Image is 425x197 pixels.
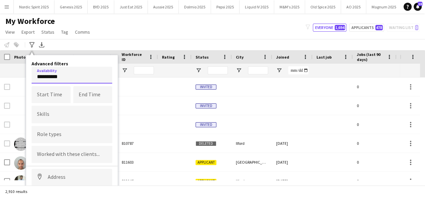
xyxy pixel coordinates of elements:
div: Ilford [232,134,272,153]
input: Type to search clients... [37,152,107,158]
span: Invited [196,122,216,127]
span: My Workforce [5,16,55,26]
button: Old Spice 2025 [305,0,341,13]
div: 0 [353,153,396,171]
span: Applicant [196,160,216,165]
input: Status Filter Input [208,66,228,74]
div: [GEOGRAPHIC_DATA] [232,153,272,171]
span: Invited [196,103,216,108]
button: Dolmio 2025 [179,0,211,13]
h4: Advanced filters [32,61,112,67]
span: Deleted [196,141,216,146]
input: Type to search skills... [37,111,107,118]
button: Pepsi 2025 [211,0,240,13]
span: Comms [75,29,90,35]
button: Open Filter Menu [236,67,242,73]
input: Workforce ID Filter Input [134,66,154,74]
div: 0 [353,134,396,153]
img: “Stevie”- Marie Ansell [14,137,28,151]
button: Liquid IV 2025 [240,0,274,13]
button: Everyone1,694 [313,24,346,32]
span: Invited [196,85,216,90]
img: Aagam Mehta [14,175,28,189]
button: M&M's 2025 [274,0,305,13]
div: Ilford [232,172,272,190]
span: First Name [48,55,68,60]
span: Last job [316,55,332,60]
a: Tag [58,28,71,36]
span: 14 [418,2,422,6]
app-action-btn: Advanced filters [28,41,36,49]
span: Tag [61,29,68,35]
span: Status [196,55,209,60]
span: Joined [276,55,289,60]
input: Row Selection is disabled for this row (unchecked) [4,103,10,109]
span: Rating [162,55,175,60]
span: 1,694 [335,25,345,30]
button: Genesis 2025 [54,0,88,13]
div: 0 [353,96,396,115]
input: Row Selection is disabled for this row (unchecked) [4,84,10,90]
a: Comms [72,28,93,36]
button: Aussie 2025 [148,0,179,13]
input: Row Selection is disabled for this row (unchecked) [4,122,10,128]
input: Row Selection is disabled for this row (unchecked) [4,140,10,146]
button: Open Filter Menu [276,67,282,73]
span: Jobs (last 90 days) [357,52,384,62]
img: [2] Bradley Black [14,156,28,170]
button: Magnum 2025 [366,0,402,13]
input: Type to search role types... [37,131,107,137]
span: Last Name [85,55,104,60]
button: BYD 2025 [88,0,114,13]
app-action-btn: Export XLSX [38,41,46,49]
span: Export [22,29,35,35]
div: 0 [353,115,396,134]
div: 0 [353,172,396,190]
div: [DATE] [272,153,312,171]
span: City [236,55,244,60]
button: Nordic Spirit 2025 [14,0,54,13]
div: 0 [353,77,396,96]
button: Applicants478 [349,24,384,32]
span: Workforce ID [122,52,146,62]
span: Photo [14,55,26,60]
button: AO 2025 [341,0,366,13]
button: Open Filter Menu [122,67,128,73]
span: View [5,29,15,35]
span: Status [41,29,54,35]
a: 14 [414,3,422,11]
div: 810787 [118,134,158,153]
button: Open Filter Menu [196,67,202,73]
div: 812145 [118,172,158,190]
button: Just Eat 2025 [114,0,148,13]
input: City Filter Input [248,66,268,74]
div: [DATE] [272,134,312,153]
a: Status [39,28,57,36]
a: View [3,28,17,36]
div: [DATE] [272,172,312,190]
div: 811603 [118,153,158,171]
a: Export [19,28,37,36]
span: Applicant [196,179,216,184]
input: Joined Filter Input [288,66,308,74]
span: 478 [375,25,383,30]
